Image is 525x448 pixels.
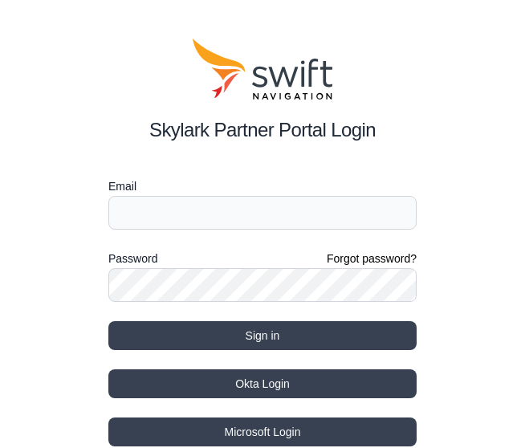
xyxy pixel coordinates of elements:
button: Okta Login [108,369,417,398]
button: Microsoft Login [108,417,417,446]
a: Forgot password? [327,250,417,267]
label: Email [108,177,417,196]
label: Password [108,249,157,268]
h2: Skylark Partner Portal Login [108,116,417,145]
button: Sign in [108,321,417,350]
